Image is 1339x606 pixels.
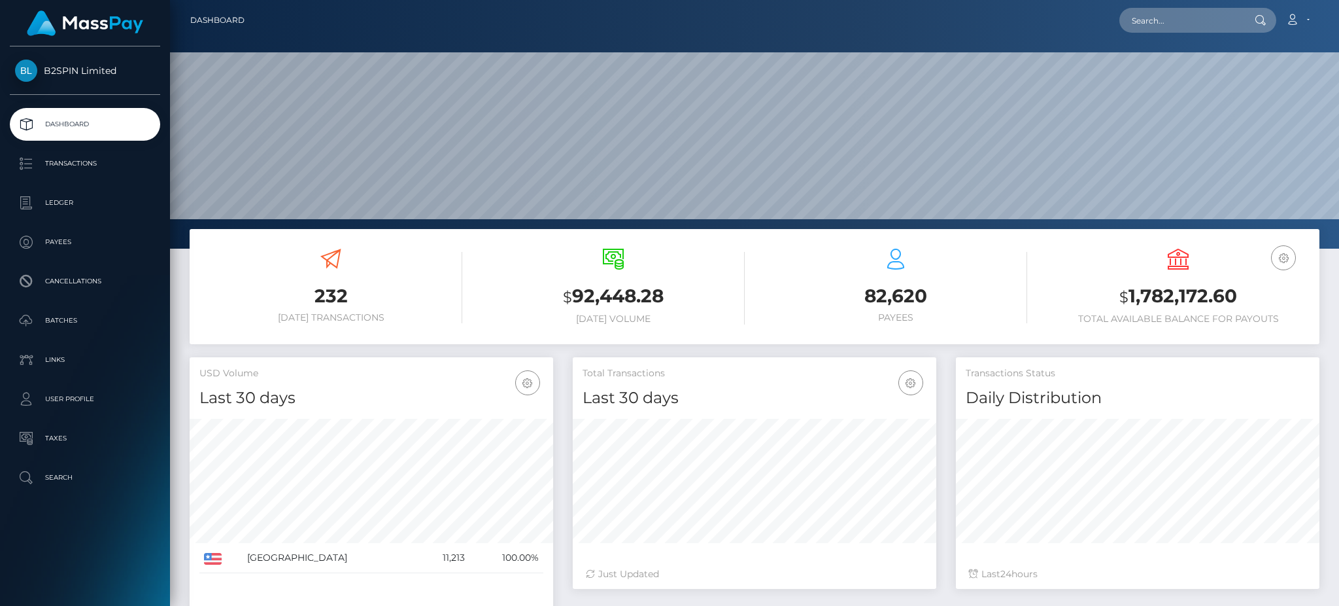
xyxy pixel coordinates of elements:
[1119,8,1242,33] input: Search...
[10,147,160,180] a: Transactions
[15,350,155,370] p: Links
[15,232,155,252] p: Payees
[199,283,462,309] h3: 232
[1047,283,1310,310] h3: 1,782,172.60
[15,193,155,213] p: Ledger
[966,387,1310,410] h4: Daily Distribution
[10,383,160,416] a: User Profile
[190,7,245,34] a: Dashboard
[469,543,543,573] td: 100.00%
[563,288,572,306] small: $
[419,543,469,573] td: 11,213
[10,422,160,455] a: Taxes
[583,387,926,410] h4: Last 30 days
[10,265,160,298] a: Cancellations
[199,387,543,410] h4: Last 30 days
[199,367,543,380] h5: USD Volume
[15,311,155,330] p: Batches
[10,344,160,376] a: Links
[966,367,1310,380] h5: Transactions Status
[15,272,155,291] p: Cancellations
[15,389,155,409] p: User Profile
[969,567,1306,581] div: Last hours
[764,283,1027,309] h3: 82,620
[10,65,160,77] span: B2SPIN Limited
[15,115,155,134] p: Dashboard
[482,313,745,325] h6: [DATE] Volume
[204,553,222,565] img: US.png
[10,226,160,258] a: Payees
[1119,288,1128,306] small: $
[1047,313,1310,325] h6: Total Available Balance for Payouts
[199,312,462,323] h6: [DATE] Transactions
[10,461,160,494] a: Search
[243,543,418,573] td: [GEOGRAPHIC_DATA]
[15,154,155,173] p: Transactions
[15,60,37,82] img: B2SPIN Limited
[10,187,160,219] a: Ledger
[27,10,143,36] img: MassPay Logo
[15,429,155,448] p: Taxes
[764,312,1027,323] h6: Payees
[586,567,923,581] div: Just Updated
[10,108,160,141] a: Dashboard
[15,468,155,488] p: Search
[482,283,745,310] h3: 92,448.28
[583,367,926,380] h5: Total Transactions
[10,304,160,337] a: Batches
[1000,568,1011,580] span: 24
